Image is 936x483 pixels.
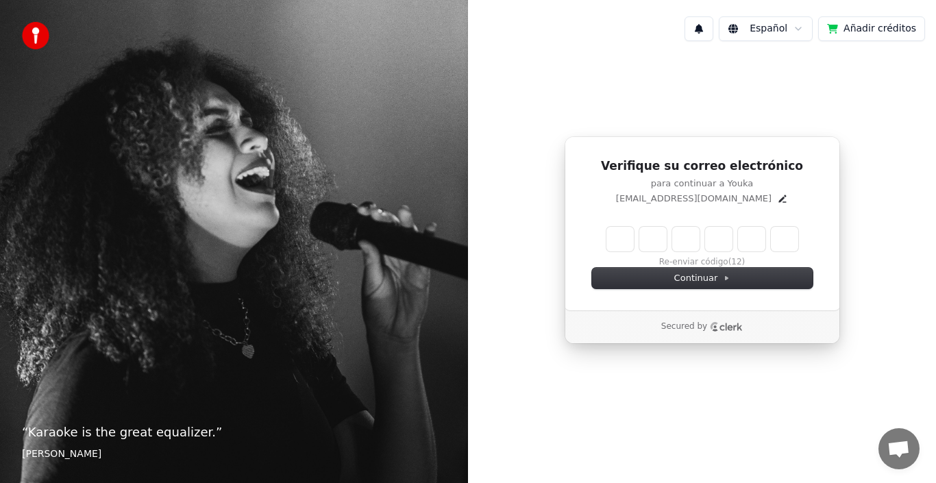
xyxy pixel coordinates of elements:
[22,447,446,461] footer: [PERSON_NAME]
[22,423,446,442] p: “ Karaoke is the great equalizer. ”
[674,272,730,284] span: Continuar
[777,193,788,204] button: Edit
[592,177,813,190] p: para continuar a Youka
[710,322,743,332] a: Clerk logo
[592,268,813,288] button: Continuar
[616,193,772,205] p: [EMAIL_ADDRESS][DOMAIN_NAME]
[818,16,925,41] button: Añadir créditos
[661,321,707,332] p: Secured by
[22,22,49,49] img: youka
[878,428,920,469] a: Chat abierto
[606,227,798,251] input: Enter verification code
[592,158,813,175] h1: Verifique su correo electrónico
